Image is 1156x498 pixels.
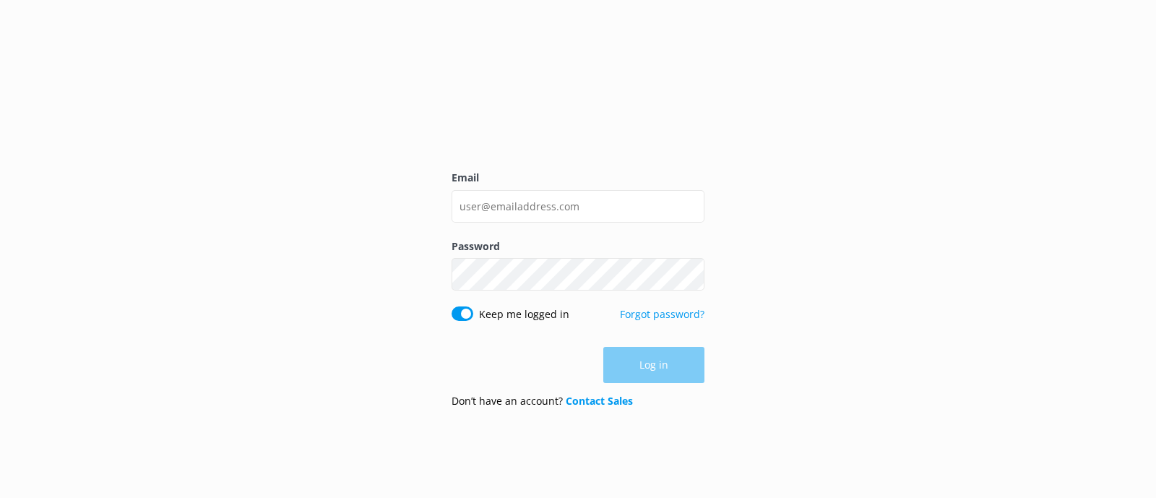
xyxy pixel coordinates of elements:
button: Show password [676,260,704,289]
a: Forgot password? [620,307,704,321]
label: Email [452,170,704,186]
label: Keep me logged in [479,306,569,322]
label: Password [452,239,704,254]
a: Contact Sales [566,394,633,408]
p: Don’t have an account? [452,393,633,409]
input: user@emailaddress.com [452,190,704,223]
